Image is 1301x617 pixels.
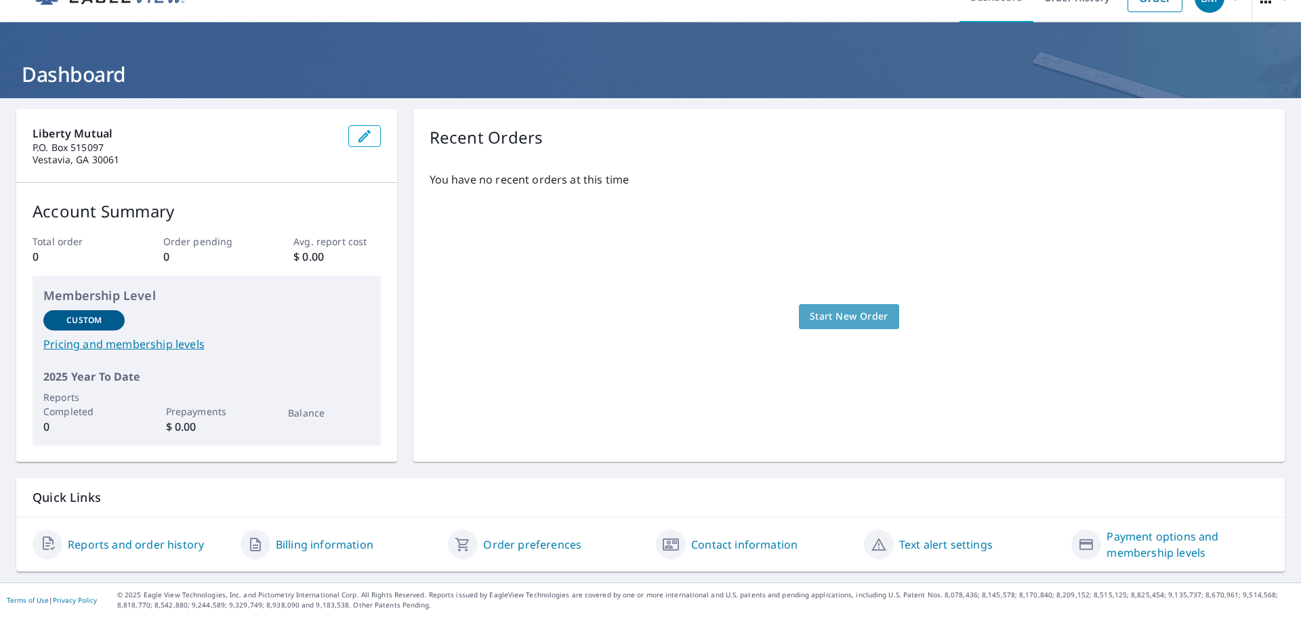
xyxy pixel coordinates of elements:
span: Start New Order [810,308,888,325]
p: Quick Links [33,489,1268,506]
p: Avg. report cost [293,234,380,249]
p: P.O. Box 515097 [33,142,337,154]
p: Membership Level [43,286,370,305]
p: Account Summary [33,199,381,224]
p: 0 [163,249,250,265]
p: Vestavia, GA 30061 [33,154,337,166]
a: Terms of Use [7,595,49,605]
p: Balance [288,406,369,420]
p: 0 [33,249,119,265]
a: Contact information [691,536,798,553]
a: Payment options and membership levels [1107,528,1268,561]
a: Text alert settings [899,536,993,553]
a: Privacy Policy [53,595,97,605]
a: Reports and order history [68,536,204,553]
p: Recent Orders [430,125,543,150]
p: © 2025 Eagle View Technologies, Inc. and Pictometry International Corp. All Rights Reserved. Repo... [117,590,1294,610]
p: | [7,596,97,604]
p: Prepayments [166,404,247,419]
a: Pricing and membership levels [43,336,370,352]
p: Custom [66,314,102,326]
p: Order pending [163,234,250,249]
a: Start New Order [799,304,899,329]
h1: Dashboard [16,60,1285,88]
p: You have no recent orders at this time [430,171,1268,188]
a: Billing information [276,536,373,553]
p: Total order [33,234,119,249]
p: Liberty Mutual [33,125,337,142]
p: 2025 Year To Date [43,368,370,385]
p: Reports Completed [43,390,125,419]
p: 0 [43,419,125,435]
a: Order preferences [483,536,581,553]
p: $ 0.00 [293,249,380,265]
p: $ 0.00 [166,419,247,435]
